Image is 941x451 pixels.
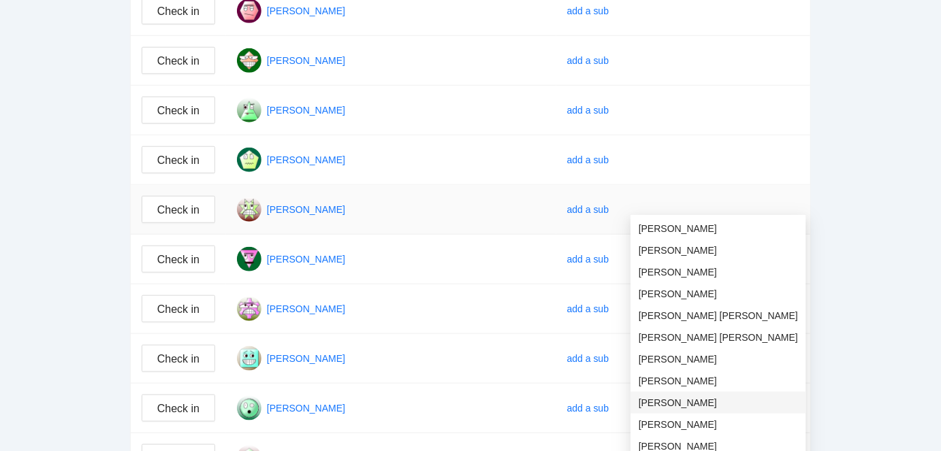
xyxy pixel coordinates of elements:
div: add a sub [567,152,609,167]
a: [PERSON_NAME] [267,55,345,66]
img: Gravatar for melody jacko@gmail.com [237,396,261,420]
button: Check in [142,295,215,322]
span: Check in [157,301,200,318]
button: Check in [142,246,215,273]
img: Gravatar for jean whittaker@gmail.com [237,197,261,222]
span: [PERSON_NAME] [639,352,798,367]
span: [PERSON_NAME] [639,286,798,301]
span: [PERSON_NAME] [639,265,798,280]
button: Check in [142,395,215,422]
span: Check in [157,400,200,417]
div: add a sub [567,53,609,68]
a: [PERSON_NAME] [267,303,345,314]
span: Check in [157,350,200,367]
span: Check in [157,52,200,69]
button: Check in [142,47,215,74]
div: add a sub [567,252,609,267]
img: Gravatar for maureen kettner@gmail.com [237,346,261,371]
img: Gravatar for maria schulz@gmail.com [237,297,261,321]
a: [PERSON_NAME] [267,204,345,215]
div: add a sub [567,202,609,217]
a: [PERSON_NAME] [267,105,345,116]
a: [PERSON_NAME] [267,403,345,414]
span: Check in [157,152,200,169]
span: [PERSON_NAME] [639,395,798,410]
span: Check in [157,201,200,218]
div: add a sub [567,3,609,18]
span: [PERSON_NAME] [PERSON_NAME] [639,308,798,323]
span: [PERSON_NAME] [PERSON_NAME] [639,330,798,345]
span: [PERSON_NAME] [639,221,798,236]
span: Check in [157,102,200,119]
button: Check in [142,97,215,124]
button: Check in [142,345,215,372]
a: [PERSON_NAME] [267,353,345,364]
span: Check in [157,251,200,268]
img: Gravatar for donna small@gmail.com [237,98,261,122]
button: Check in [142,146,215,173]
img: Gravatar for linda cotte@gmail.com [237,247,261,271]
img: Gravatar for jamie tanguay@gmail.com [237,148,261,172]
span: Check in [157,3,200,20]
div: add a sub [567,351,609,366]
span: [PERSON_NAME] [639,373,798,388]
div: add a sub [567,301,609,316]
a: [PERSON_NAME] [267,5,345,16]
a: [PERSON_NAME] [267,154,345,165]
a: [PERSON_NAME] [267,254,345,265]
button: Check in [142,196,215,223]
div: add a sub [567,401,609,416]
div: add a sub [567,103,609,118]
img: Gravatar for colleen schintzler@gmail.com [237,48,261,73]
span: [PERSON_NAME] [639,243,798,258]
span: [PERSON_NAME] [639,417,798,432]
